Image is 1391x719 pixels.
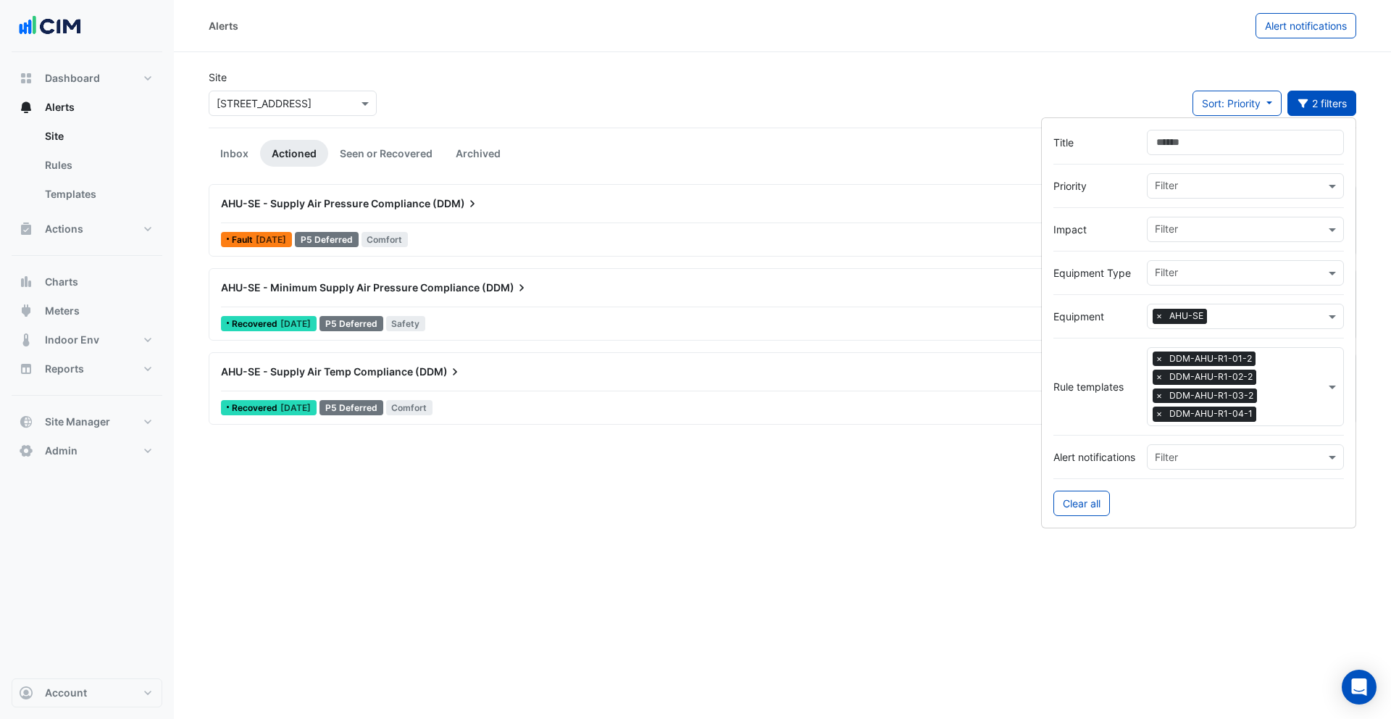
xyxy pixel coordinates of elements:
button: 2 filters [1287,91,1357,116]
span: Reports [45,362,84,376]
button: Indoor Env [12,325,162,354]
span: (DDM) [482,280,529,295]
span: Dashboard [45,71,100,86]
span: Tue 19-Aug-2025 08:30 AEST [280,402,311,413]
span: Recovered [232,320,280,328]
app-icon: Indoor Env [19,333,33,347]
app-icon: Charts [19,275,33,289]
span: Recovered [232,404,280,412]
span: Admin [45,444,78,458]
div: Alerts [209,18,238,33]
span: Comfort [362,232,409,247]
span: Comfort [386,400,433,415]
button: Alert notifications [1256,13,1356,38]
span: Charts [45,275,78,289]
span: AHU-SE - Supply Air Temp Compliance [221,365,413,378]
button: Actions [12,215,162,244]
button: Sort: Priority [1192,91,1282,116]
img: Company Logo [17,12,83,41]
button: Clear all [1053,491,1110,516]
span: × [1153,388,1166,403]
span: (DDM) [415,365,462,379]
span: DDM-AHU-R1-03-2 [1166,388,1257,403]
a: Rules [33,151,162,180]
label: Equipment [1053,309,1135,324]
a: Actioned [260,140,328,167]
span: Alert notifications [1265,20,1347,32]
label: Rule templates [1053,379,1135,394]
div: Filter [1153,221,1178,240]
div: Open Intercom Messenger [1342,670,1377,705]
label: Impact [1053,222,1135,237]
button: Site Manager [12,407,162,436]
label: Equipment Type [1053,265,1135,280]
app-icon: Dashboard [19,71,33,86]
span: Mon 18-Aug-2025 15:30 AEST [256,234,286,245]
span: × [1153,370,1166,384]
a: Templates [33,180,162,209]
a: Site [33,122,162,151]
app-icon: Actions [19,222,33,236]
a: Seen or Recovered [328,140,444,167]
span: Alerts [45,100,75,115]
div: Alerts [12,122,162,215]
span: × [1153,407,1166,421]
span: Sort: Priority [1202,97,1261,109]
app-icon: Alerts [19,100,33,115]
div: Filter [1153,265,1178,283]
span: Indoor Env [45,333,99,347]
span: Actions [45,222,83,236]
span: Safety [386,316,426,331]
div: P5 Deferred [319,316,383,331]
span: AHU-SE - Supply Air Pressure Compliance [221,197,430,209]
label: Site [209,70,227,85]
span: Site Manager [45,415,110,429]
div: P5 Deferred [319,400,383,415]
span: DDM-AHU-R1-02-2 [1166,370,1256,384]
span: DDM-AHU-R1-01-2 [1166,352,1256,366]
app-icon: Admin [19,444,33,458]
span: × [1153,309,1166,323]
div: Filter [1153,178,1178,196]
button: Meters [12,296,162,325]
span: Fault [232,236,256,244]
button: Charts [12,267,162,296]
a: Archived [444,140,512,167]
span: × [1153,352,1166,366]
span: Account [45,686,87,700]
div: P5 Deferred [295,232,359,247]
span: AHU-SE - Minimum Supply Air Pressure Compliance [221,281,480,294]
button: Alerts [12,93,162,122]
button: Account [12,678,162,707]
span: AHU-SE [1166,309,1207,323]
label: Priority [1053,178,1135,194]
button: Reports [12,354,162,383]
label: Alert notifications [1053,449,1135,465]
app-icon: Reports [19,362,33,376]
span: Meters [45,304,80,318]
span: DDM-AHU-R1-04-1 [1166,407,1256,421]
button: Admin [12,436,162,465]
app-icon: Meters [19,304,33,318]
label: Title [1053,135,1135,150]
button: Dashboard [12,64,162,93]
span: (DDM) [433,196,480,211]
a: Inbox [209,140,260,167]
app-icon: Site Manager [19,415,33,429]
span: Fri 22-Aug-2025 15:15 AEST [280,318,311,329]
